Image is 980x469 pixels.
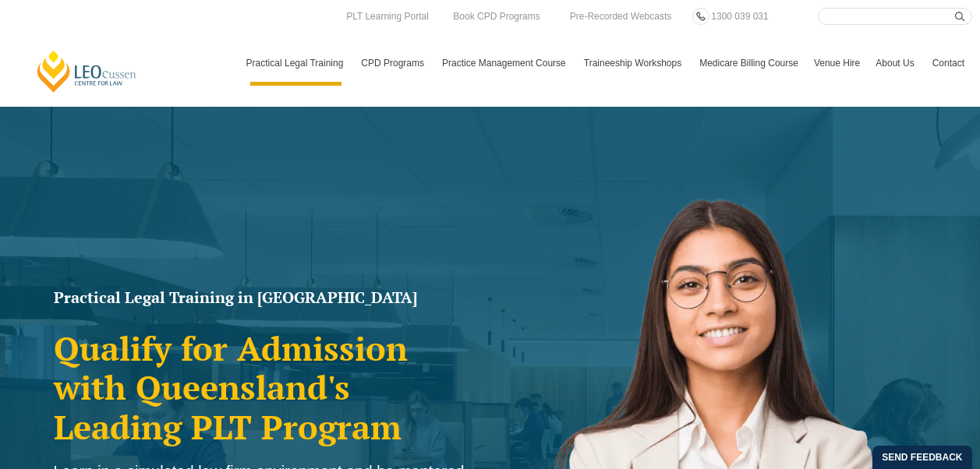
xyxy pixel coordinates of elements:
[566,8,676,25] a: Pre-Recorded Webcasts
[806,41,868,86] a: Venue Hire
[925,41,972,86] a: Contact
[707,8,772,25] a: 1300 039 031
[692,41,806,86] a: Medicare Billing Course
[54,329,483,446] h2: Qualify for Admission with Queensland's Leading PLT Program
[711,11,768,22] span: 1300 039 031
[35,49,139,93] a: [PERSON_NAME] Centre for Law
[449,8,543,25] a: Book CPD Programs
[868,41,924,86] a: About Us
[239,41,354,86] a: Practical Legal Training
[353,41,434,86] a: CPD Programs
[434,41,576,86] a: Practice Management Course
[576,41,692,86] a: Traineeship Workshops
[876,365,941,430] iframe: LiveChat chat widget
[54,290,483,305] h1: Practical Legal Training in [GEOGRAPHIC_DATA]
[342,8,433,25] a: PLT Learning Portal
